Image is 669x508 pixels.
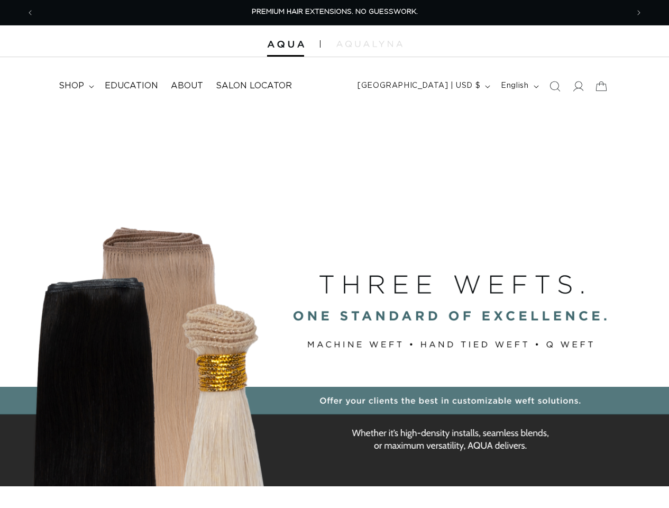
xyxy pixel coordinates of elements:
[209,74,298,98] a: Salon Locator
[267,41,304,48] img: Aqua Hair Extensions
[351,76,494,96] button: [GEOGRAPHIC_DATA] | USD $
[164,74,209,98] a: About
[627,3,650,23] button: Next announcement
[494,76,543,96] button: English
[105,80,158,92] span: Education
[98,74,164,98] a: Education
[216,80,292,92] span: Salon Locator
[252,8,418,15] span: PREMIUM HAIR EXTENSIONS. NO GUESSWORK.
[501,80,528,92] span: English
[171,80,203,92] span: About
[59,80,84,92] span: shop
[19,3,42,23] button: Previous announcement
[358,80,480,92] span: [GEOGRAPHIC_DATA] | USD $
[52,74,98,98] summary: shop
[543,75,566,98] summary: Search
[336,41,402,47] img: aqualyna.com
